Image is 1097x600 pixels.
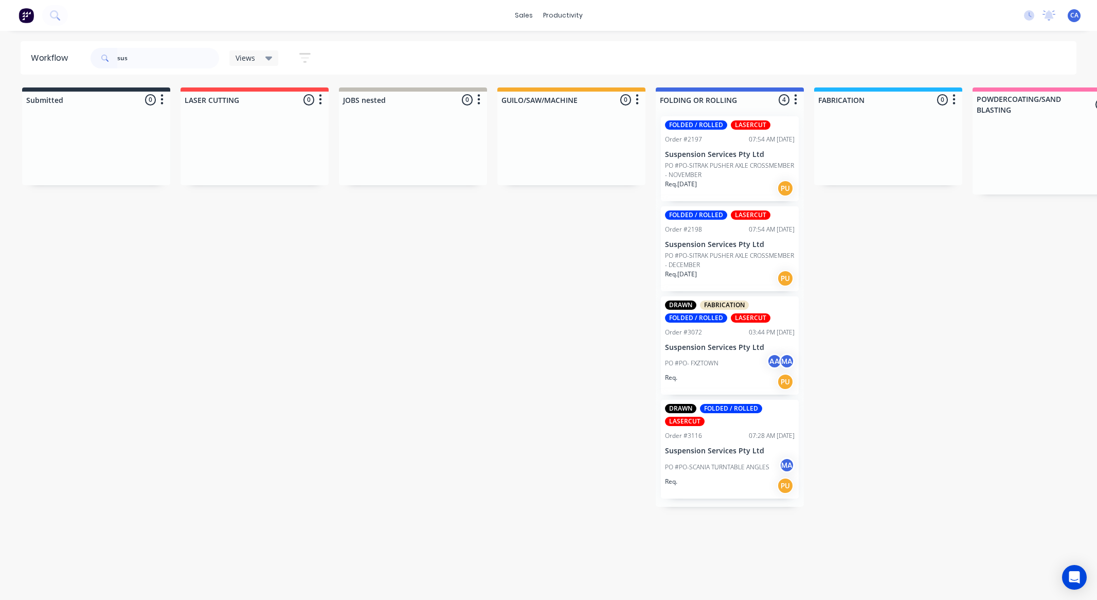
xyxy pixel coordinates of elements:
[665,431,702,440] div: Order #3116
[665,120,727,130] div: FOLDED / ROLLED
[665,225,702,234] div: Order #2198
[777,374,794,390] div: PU
[661,296,799,395] div: DRAWNFABRICATIONFOLDED / ROLLEDLASERCUTOrder #307203:44 PM [DATE]Suspension Services Pty LtdPO #P...
[749,225,795,234] div: 07:54 AM [DATE]
[731,120,770,130] div: LASERCUT
[665,359,718,368] p: PO #PO- FXZTOWN
[117,48,219,68] input: Search for orders...
[1062,565,1087,590] div: Open Intercom Messenger
[665,328,702,337] div: Order #3072
[665,313,727,323] div: FOLDED / ROLLED
[665,301,696,310] div: DRAWN
[665,270,697,279] p: Req. [DATE]
[779,354,795,369] div: MA
[665,447,795,455] p: Suspension Services Pty Ltd
[779,457,795,473] div: MA
[665,161,795,180] p: PO #PO-SITRAK PUSHER AXLE CROSSMEMBER - NOVEMBER
[538,8,588,23] div: productivity
[700,404,762,413] div: FOLDED / ROLLED
[700,301,749,310] div: FABRICATION
[665,343,795,352] p: Suspension Services Pty Ltd
[777,478,794,494] div: PU
[767,354,782,369] div: AA
[31,52,73,64] div: Workflow
[665,180,697,189] p: Req. [DATE]
[665,240,795,249] p: Suspension Services Pty Ltd
[661,206,799,291] div: FOLDED / ROLLEDLASERCUTOrder #219807:54 AM [DATE]Suspension Services Pty LtdPO #PO-SITRAK PUSHER ...
[665,404,696,413] div: DRAWN
[665,463,769,472] p: PO #PO-SCANIA TURNTABLE ANGLES
[749,431,795,440] div: 07:28 AM [DATE]
[236,52,255,63] span: Views
[510,8,538,23] div: sales
[19,8,34,23] img: Factory
[777,180,794,197] div: PU
[665,251,795,270] p: PO #PO-SITRAK PUSHER AXLE CROSSMEMBER - DECEMBER
[665,135,702,144] div: Order #2197
[1070,11,1078,20] span: CA
[749,328,795,337] div: 03:44 PM [DATE]
[749,135,795,144] div: 07:54 AM [DATE]
[777,270,794,287] div: PU
[665,373,677,382] p: Req.
[665,477,677,486] p: Req.
[665,210,727,220] div: FOLDED / ROLLED
[661,400,799,499] div: DRAWNFOLDED / ROLLEDLASERCUTOrder #311607:28 AM [DATE]Suspension Services Pty LtdPO #PO-SCANIA TU...
[661,116,799,201] div: FOLDED / ROLLEDLASERCUTOrder #219707:54 AM [DATE]Suspension Services Pty LtdPO #PO-SITRAK PUSHER ...
[665,417,705,426] div: LASERCUT
[731,313,770,323] div: LASERCUT
[665,150,795,159] p: Suspension Services Pty Ltd
[731,210,770,220] div: LASERCUT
